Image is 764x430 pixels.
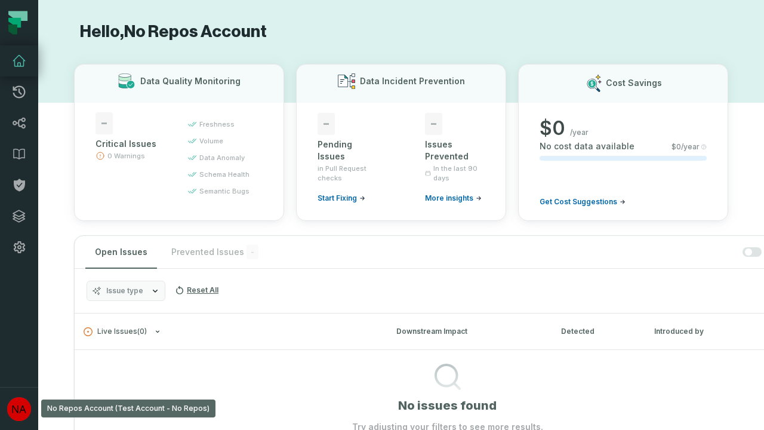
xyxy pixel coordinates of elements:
button: Data Incident Prevention-Pending Issuesin Pull Request checksStart Fixing-Issues PreventedIn the ... [296,64,506,221]
button: Open Issues [85,236,157,268]
h1: No issues found [398,397,497,414]
div: Issues Prevented [425,139,485,162]
div: Downstream Impact [396,326,540,337]
h3: Cost Savings [606,77,662,89]
span: - [425,113,442,135]
span: Start Fixing [318,193,357,203]
span: volume [199,136,223,146]
span: $ 0 /year [671,142,700,152]
button: Cost Savings$0/yearNo cost data available$0/yearGet Cost Suggestions [518,64,728,221]
span: In the last 90 days [433,164,485,183]
span: semantic bugs [199,186,249,196]
span: - [318,113,335,135]
a: More insights [425,193,482,203]
div: Detected [561,326,633,337]
button: Issue type [87,281,165,301]
span: schema health [199,170,249,179]
div: Introduced by [654,326,762,337]
span: $ 0 [540,116,565,140]
div: No Repos Account (Test Account - No Repos) [41,400,215,417]
h3: Data Incident Prevention [360,75,465,87]
div: Critical Issues [95,138,166,150]
a: Get Cost Suggestions [540,197,626,207]
div: Pending Issues [318,139,377,162]
button: Live Issues(0) [84,327,375,336]
span: Issue type [106,286,143,296]
h3: Data Quality Monitoring [140,75,241,87]
span: freshness [199,119,235,129]
span: Live Issues ( 0 ) [84,327,147,336]
span: in Pull Request checks [318,164,377,183]
img: avatar of No Repos Account [7,397,31,421]
button: Data Quality Monitoring-Critical Issues0 Warningsfreshnessvolumedata anomalyschema healthsemantic... [74,64,284,221]
span: Get Cost Suggestions [540,197,617,207]
span: More insights [425,193,473,203]
span: 0 Warnings [107,151,145,161]
span: data anomaly [199,153,245,162]
span: No cost data available [540,140,634,152]
button: Reset All [170,281,223,300]
span: - [95,112,113,134]
span: /year [570,128,589,137]
a: Start Fixing [318,193,365,203]
h1: Hello, No Repos Account [74,21,728,42]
